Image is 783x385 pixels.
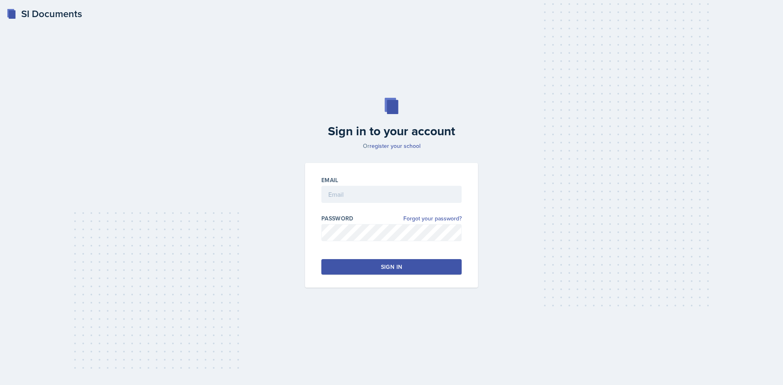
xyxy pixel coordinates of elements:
h2: Sign in to your account [300,124,483,139]
a: register your school [369,142,420,150]
div: Sign in [381,263,402,271]
label: Email [321,176,338,184]
button: Sign in [321,259,462,275]
p: Or [300,142,483,150]
a: SI Documents [7,7,82,21]
input: Email [321,186,462,203]
label: Password [321,214,354,222]
a: Forgot your password? [403,214,462,223]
